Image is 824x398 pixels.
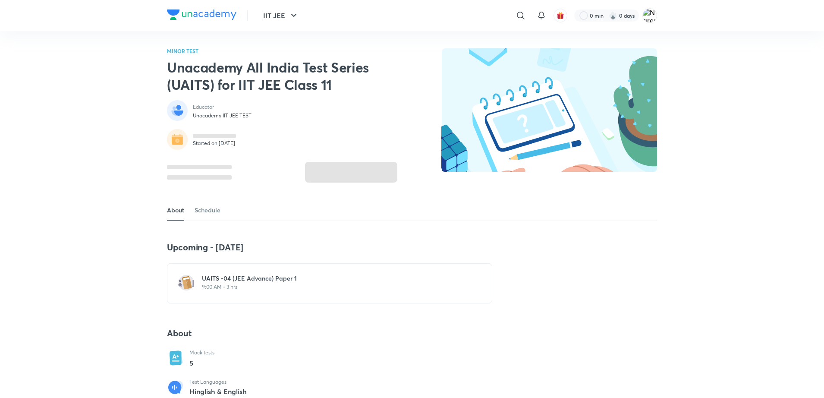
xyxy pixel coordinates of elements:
[167,59,388,93] h2: Unacademy All India Test Series (UAITS) for IIT JEE Class 11
[557,12,564,19] img: avatar
[189,379,247,385] p: Test Languages
[167,242,492,253] h4: Upcoming - [DATE]
[189,388,247,395] p: Hinglish & English
[193,104,252,111] p: Educator
[189,349,214,356] p: Mock tests
[167,200,184,221] a: About
[167,9,236,22] a: Company Logo
[167,9,236,20] img: Company Logo
[258,7,304,24] button: IIT JEE
[189,358,214,368] p: 5
[195,200,220,221] a: Schedule
[167,328,492,339] h4: About
[202,274,468,283] h6: UAITS -04 (JEE Advance) Paper 1
[193,112,252,119] p: Unacademy IIT JEE TEST
[202,284,468,291] p: 9:00 AM • 3 hrs
[167,48,397,54] p: MINOR TEST
[609,11,617,20] img: streak
[178,274,195,291] img: test
[554,9,567,22] button: avatar
[642,8,657,23] img: Naresh Kumar
[193,140,236,147] p: Started on [DATE]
